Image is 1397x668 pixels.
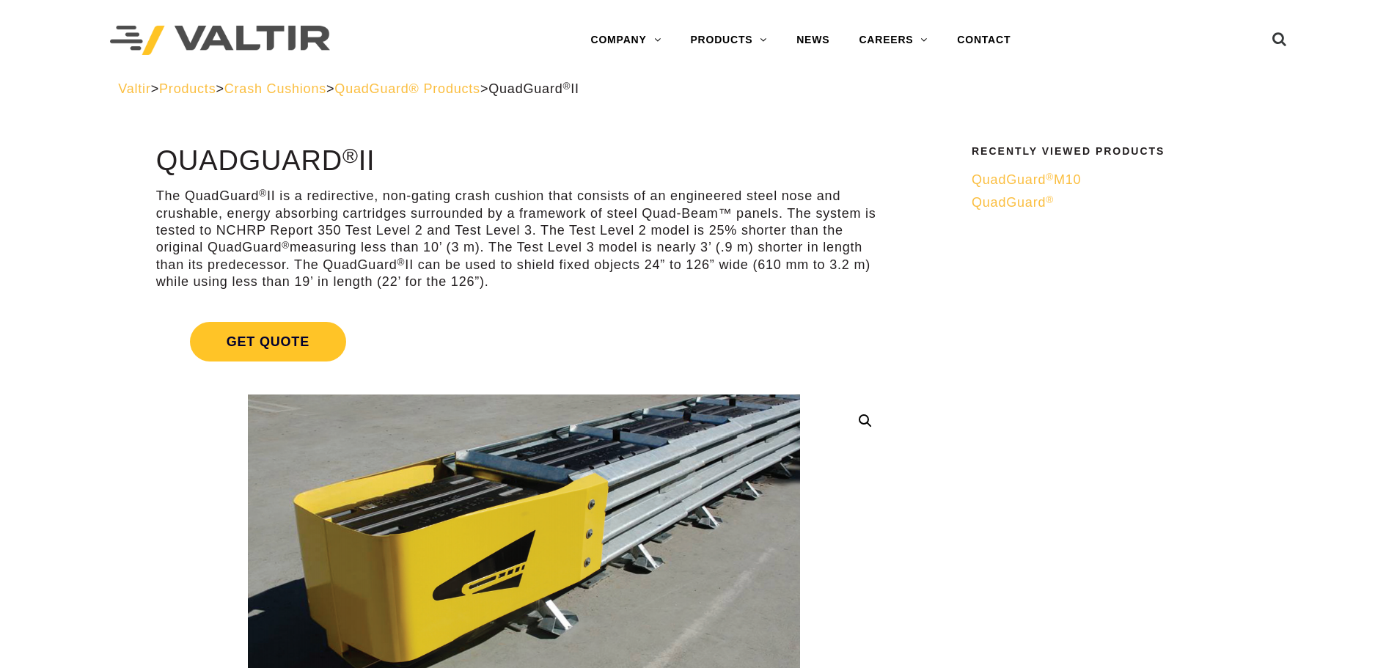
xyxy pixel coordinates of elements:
sup: ® [259,188,267,199]
sup: ® [563,81,571,92]
span: Get Quote [190,322,346,361]
a: Valtir [118,81,150,96]
a: CAREERS [844,26,942,55]
a: QuadGuard® Products [334,81,480,96]
a: PRODUCTS [675,26,782,55]
sup: ® [282,240,290,251]
a: Products [159,81,216,96]
span: QuadGuard M10 [972,172,1081,187]
sup: ® [1046,172,1054,183]
sup: ® [397,257,406,268]
a: QuadGuard®M10 [972,172,1269,188]
a: QuadGuard® [972,194,1269,211]
sup: ® [342,144,359,167]
span: QuadGuard [972,195,1054,210]
h1: QuadGuard II [156,146,892,177]
img: Valtir [110,26,330,56]
sup: ® [1046,194,1054,205]
h2: Recently Viewed Products [972,146,1269,157]
a: NEWS [782,26,844,55]
a: Crash Cushions [224,81,326,96]
p: The QuadGuard II is a redirective, non-gating crash cushion that consists of an engineered steel ... [156,188,892,290]
a: COMPANY [576,26,675,55]
a: Get Quote [156,304,892,379]
span: QuadGuard II [488,81,579,96]
div: > > > > [118,81,1279,98]
a: CONTACT [942,26,1025,55]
